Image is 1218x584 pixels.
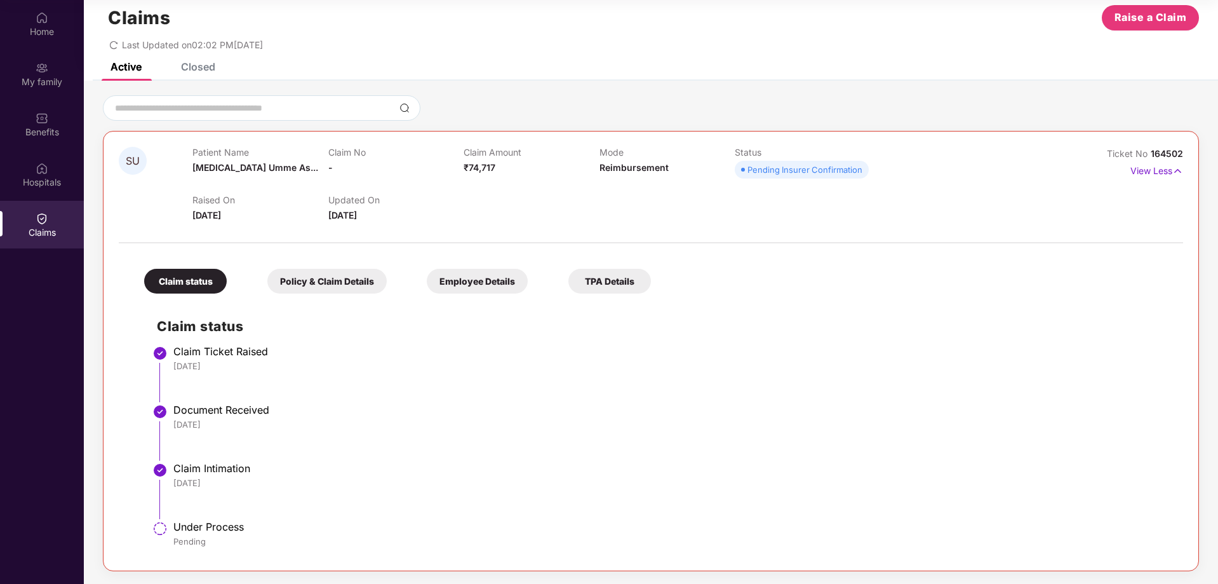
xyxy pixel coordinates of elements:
[328,210,357,221] span: [DATE]
[1102,5,1199,31] button: Raise a Claim
[36,11,48,24] img: svg+xml;base64,PHN2ZyBpZD0iSG9tZSIgeG1sbnM9Imh0dHA6Ly93d3cudzMub3JnLzIwMDAvc3ZnIiB3aWR0aD0iMjAiIG...
[1172,164,1183,178] img: svg+xml;base64,PHN2ZyB4bWxucz0iaHR0cDovL3d3dy53My5vcmcvMjAwMC9zdmciIHdpZHRoPSIxNyIgaGVpZ2h0PSIxNy...
[399,103,410,113] img: svg+xml;base64,PHN2ZyBpZD0iU2VhcmNoLTMyeDMyIiB4bWxucz0iaHR0cDovL3d3dy53My5vcmcvMjAwMC9zdmciIHdpZH...
[747,163,862,176] div: Pending Insurer Confirmation
[464,147,599,158] p: Claim Amount
[568,269,651,294] div: TPA Details
[181,60,215,73] div: Closed
[152,521,168,536] img: svg+xml;base64,PHN2ZyBpZD0iU3RlcC1QZW5kaW5nLTMyeDMyIiB4bWxucz0iaHR0cDovL3d3dy53My5vcmcvMjAwMC9zdm...
[152,404,168,419] img: svg+xml;base64,PHN2ZyBpZD0iU3RlcC1Eb25lLTMyeDMyIiB4bWxucz0iaHR0cDovL3d3dy53My5vcmcvMjAwMC9zdmciIH...
[173,419,1170,430] div: [DATE]
[192,147,328,158] p: Patient Name
[173,404,1170,416] div: Document Received
[152,463,168,478] img: svg+xml;base64,PHN2ZyBpZD0iU3RlcC1Eb25lLTMyeDMyIiB4bWxucz0iaHR0cDovL3d3dy53My5vcmcvMjAwMC9zdmciIH...
[1107,148,1151,159] span: Ticket No
[1114,10,1187,25] span: Raise a Claim
[126,156,140,166] span: SU
[173,345,1170,358] div: Claim Ticket Raised
[110,60,142,73] div: Active
[1130,161,1183,178] p: View Less
[192,194,328,205] p: Raised On
[36,212,48,225] img: svg+xml;base64,PHN2ZyBpZD0iQ2xhaW0iIHhtbG5zPSJodHRwOi8vd3d3LnczLm9yZy8yMDAwL3N2ZyIgd2lkdGg9IjIwIi...
[36,62,48,74] img: svg+xml;base64,PHN2ZyB3aWR0aD0iMjAiIGhlaWdodD0iMjAiIHZpZXdCb3g9IjAgMCAyMCAyMCIgZmlsbD0ibm9uZSIgeG...
[173,520,1170,533] div: Under Process
[427,269,528,294] div: Employee Details
[328,147,464,158] p: Claim No
[267,269,387,294] div: Policy & Claim Details
[36,112,48,125] img: svg+xml;base64,PHN2ZyBpZD0iQmVuZWZpdHMiIHhtbG5zPSJodHRwOi8vd3d3LnczLm9yZy8yMDAwL3N2ZyIgd2lkdGg9Ij...
[599,162,669,173] span: Reimbursement
[108,7,170,29] h1: Claims
[328,194,464,205] p: Updated On
[157,316,1170,337] h2: Claim status
[173,536,1170,547] div: Pending
[735,147,870,158] p: Status
[173,360,1170,372] div: [DATE]
[464,162,495,173] span: ₹74,717
[1151,148,1183,159] span: 164502
[152,346,168,361] img: svg+xml;base64,PHN2ZyBpZD0iU3RlcC1Eb25lLTMyeDMyIiB4bWxucz0iaHR0cDovL3d3dy53My5vcmcvMjAwMC9zdmciIH...
[599,147,735,158] p: Mode
[109,39,118,50] span: redo
[173,477,1170,489] div: [DATE]
[122,39,263,50] span: Last Updated on 02:02 PM[DATE]
[144,269,227,294] div: Claim status
[36,162,48,175] img: svg+xml;base64,PHN2ZyBpZD0iSG9zcGl0YWxzIiB4bWxucz0iaHR0cDovL3d3dy53My5vcmcvMjAwMC9zdmciIHdpZHRoPS...
[328,162,333,173] span: -
[173,462,1170,475] div: Claim Intimation
[192,210,221,221] span: [DATE]
[192,162,318,173] span: [MEDICAL_DATA] Umme As...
